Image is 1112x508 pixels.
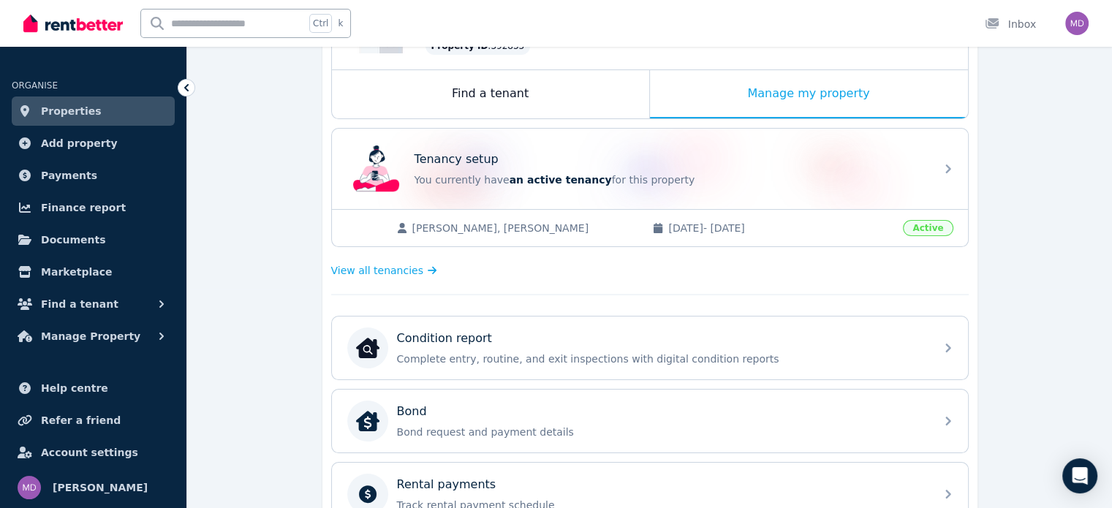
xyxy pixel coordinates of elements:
[397,476,496,493] p: Rental payments
[41,444,138,461] span: Account settings
[331,263,437,278] a: View all tenancies
[12,193,175,222] a: Finance report
[650,70,968,118] div: Manage my property
[1065,12,1089,35] img: Mark Dunne
[41,379,108,397] span: Help centre
[412,221,638,235] span: [PERSON_NAME], [PERSON_NAME]
[356,336,379,360] img: Condition report
[41,199,126,216] span: Finance report
[397,352,926,366] p: Complete entry, routine, and exit inspections with digital condition reports
[12,96,175,126] a: Properties
[12,161,175,190] a: Payments
[356,409,379,433] img: Bond
[1062,458,1097,493] div: Open Intercom Messenger
[41,102,102,120] span: Properties
[41,327,140,345] span: Manage Property
[332,70,649,118] div: Find a tenant
[985,17,1036,31] div: Inbox
[23,12,123,34] img: RentBetter
[668,221,894,235] span: [DATE] - [DATE]
[41,263,112,281] span: Marketplace
[331,263,423,278] span: View all tenancies
[12,257,175,287] a: Marketplace
[12,80,58,91] span: ORGANISE
[12,322,175,351] button: Manage Property
[338,18,343,29] span: k
[41,295,118,313] span: Find a tenant
[12,129,175,158] a: Add property
[353,145,400,192] img: Tenancy setup
[397,330,492,347] p: Condition report
[18,476,41,499] img: Mark Dunne
[12,438,175,467] a: Account settings
[12,406,175,435] a: Refer a friend
[332,129,968,209] a: Tenancy setupTenancy setupYou currently havean active tenancyfor this property
[12,225,175,254] a: Documents
[332,316,968,379] a: Condition reportCondition reportComplete entry, routine, and exit inspections with digital condit...
[903,220,953,236] span: Active
[415,151,499,168] p: Tenancy setup
[41,231,106,249] span: Documents
[41,412,121,429] span: Refer a friend
[12,289,175,319] button: Find a tenant
[41,167,97,184] span: Payments
[332,390,968,452] a: BondBondBond request and payment details
[309,14,332,33] span: Ctrl
[397,403,427,420] p: Bond
[53,479,148,496] span: [PERSON_NAME]
[397,425,926,439] p: Bond request and payment details
[41,134,118,152] span: Add property
[12,374,175,403] a: Help centre
[415,173,926,187] p: You currently have for this property
[510,174,612,186] span: an active tenancy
